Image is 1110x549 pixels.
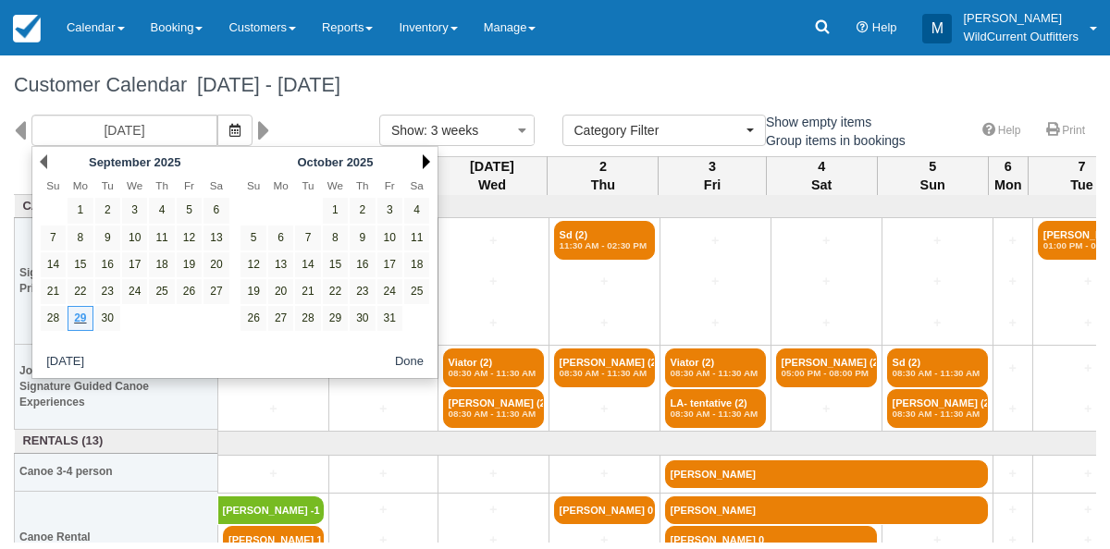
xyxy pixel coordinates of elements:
[411,179,424,191] span: Saturday
[240,279,265,304] a: 19
[13,15,41,43] img: checkfront-main-nav-mini-logo.png
[68,306,92,331] a: 29
[377,252,402,277] a: 17
[15,453,218,491] th: Canoe 3-4 person
[149,226,174,250] a: 11
[554,464,655,483] a: +
[41,252,66,277] a: 14
[562,115,766,146] button: Category Filter
[323,226,348,250] a: 8
[350,306,375,331] a: 30
[68,279,92,304] a: 22
[574,121,742,140] span: Category Filter
[218,496,325,524] a: [PERSON_NAME] -1
[887,348,988,387] a: Sd (2)08:30 AM - 11:30 AM
[273,179,288,191] span: Monday
[423,154,430,169] a: Next
[998,231,1028,250] a: +
[240,306,265,331] a: 26
[998,500,1028,519] a: +
[776,348,877,387] a: [PERSON_NAME] (2)05:00 PM - 08:00 PM
[671,368,760,379] em: 08:30 AM - 11:30 AM
[41,306,66,331] a: 28
[240,252,265,277] a: 12
[560,240,649,251] em: 11:30 AM - 02:30 PM
[745,133,920,146] span: Group items in bookings
[177,252,202,277] a: 19
[554,348,655,387] a: [PERSON_NAME] (2)08:30 AM - 11:30 AM
[922,14,952,43] div: M
[782,368,871,379] em: 05:00 PM - 08:00 PM
[998,399,1028,419] a: +
[223,399,324,419] a: +
[1035,117,1096,144] a: Print
[95,306,120,331] a: 30
[187,73,340,96] span: [DATE] - [DATE]
[41,226,66,250] a: 7
[95,252,120,277] a: 16
[323,306,348,331] a: 29
[40,154,47,169] a: Prev
[998,359,1028,378] a: +
[68,252,92,277] a: 15
[41,279,66,304] a: 21
[68,198,92,223] a: 1
[548,156,659,195] th: 2 Thu
[19,433,214,450] a: Rentals (13)
[554,272,655,291] a: +
[404,198,429,223] a: 4
[872,20,897,34] span: Help
[89,155,151,169] span: September
[443,464,544,483] a: +
[323,252,348,277] a: 15
[443,348,544,387] a: Viator (2)08:30 AM - 11:30 AM
[203,252,228,277] a: 20
[203,198,228,223] a: 6
[268,252,293,277] a: 13
[404,279,429,304] a: 25
[347,155,374,169] span: 2025
[46,179,59,191] span: Sunday
[665,313,766,333] a: +
[127,179,142,191] span: Wednesday
[149,252,174,277] a: 18
[893,409,982,420] em: 08:30 AM - 11:30 AM
[665,348,766,387] a: Viator (2)08:30 AM - 11:30 AM
[963,28,1079,46] p: WildCurrent Outfitters
[377,226,402,250] a: 10
[443,389,544,428] a: [PERSON_NAME] (2)08:30 AM - 11:30 AM
[377,306,402,331] a: 31
[659,156,766,195] th: 3 Fri
[323,279,348,304] a: 22
[295,226,320,250] a: 7
[998,464,1028,483] a: +
[297,155,343,169] span: October
[356,179,369,191] span: Thursday
[39,350,91,373] button: [DATE]
[560,368,649,379] em: 08:30 AM - 11:30 AM
[391,123,424,138] span: Show
[449,368,538,379] em: 08:30 AM - 11:30 AM
[554,313,655,333] a: +
[302,179,314,191] span: Tuesday
[350,279,375,304] a: 23
[857,22,869,34] i: Help
[350,226,375,250] a: 9
[554,221,655,260] a: Sd (2)11:30 AM - 02:30 PM
[122,252,147,277] a: 17
[404,226,429,250] a: 11
[19,198,214,215] a: Canoe Adventures (19)
[95,279,120,304] a: 23
[443,231,544,250] a: +
[295,279,320,304] a: 21
[377,279,402,304] a: 24
[247,179,260,191] span: Sunday
[379,115,535,146] button: Show: 3 weeks
[745,108,883,136] label: Show empty items
[177,198,202,223] a: 5
[437,156,548,195] th: [DATE] Wed
[887,313,988,333] a: +
[988,156,1028,195] th: 6 Mon
[334,500,433,519] a: +
[323,198,348,223] a: 1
